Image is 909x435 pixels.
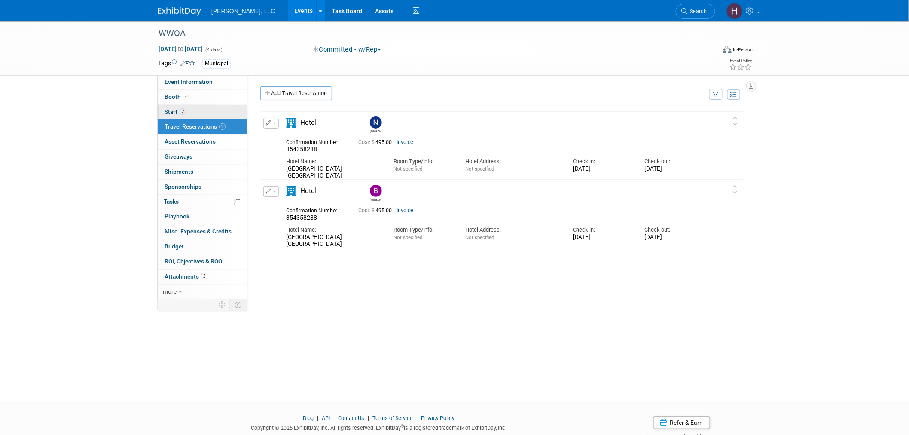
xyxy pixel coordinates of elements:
span: | [331,415,337,421]
div: Hotel Address: [465,226,560,234]
a: Tasks [158,195,247,209]
span: Tasks [164,198,179,205]
div: Event Format [665,45,753,58]
div: Hotel Name: [286,158,381,165]
span: 354358288 [286,214,317,221]
span: 2 [201,273,207,279]
a: ROI, Objectives & ROO [158,254,247,269]
a: Sponsorships [158,180,247,194]
div: Hotel Name: [286,226,381,234]
div: Confirmation Number: [286,137,345,146]
div: [DATE] [573,234,632,241]
i: Filter by Traveler [713,92,719,98]
span: Not specified [393,234,422,240]
div: Nate Neufeld [370,129,381,133]
div: Bryan Viitala [370,197,381,202]
span: Playbook [165,213,189,220]
span: Shipments [165,168,193,175]
span: 495.00 [358,208,395,214]
div: In-Person [733,46,753,53]
td: Tags [158,59,195,69]
div: Check-out: [645,226,704,234]
span: ROI, Objectives & ROO [165,258,222,265]
i: Hotel [286,186,296,196]
span: Cost: $ [358,208,375,214]
span: Event Information [165,78,213,85]
span: Not specified [393,166,422,172]
button: Committed - w/Rep [310,45,384,54]
div: Municipal [202,59,231,68]
span: more [163,288,177,295]
span: Attachments [165,273,207,280]
a: Contact Us [338,415,365,421]
span: Giveaways [165,153,192,160]
span: Budget [165,243,184,250]
span: | [415,415,420,421]
div: Check-out: [645,158,704,165]
a: Refer & Earn [653,416,710,429]
a: Shipments [158,165,247,179]
div: Nate Neufeld [368,116,383,133]
span: Cost: $ [358,139,375,145]
i: Click and drag to move item [733,185,738,194]
a: Edit [180,61,195,67]
div: Confirmation Number: [286,205,345,214]
a: Travel Reservations2 [158,119,247,134]
span: Staff [165,108,186,115]
a: API [322,415,330,421]
span: | [366,415,372,421]
span: (4 days) [204,47,223,52]
div: Check-in: [573,226,632,234]
sup: ® [401,424,404,429]
span: | [315,415,320,421]
a: more [158,285,247,299]
div: WWOA [156,26,702,41]
a: Budget [158,239,247,254]
a: Attachments2 [158,270,247,284]
span: to [177,46,185,52]
span: Travel Reservations [165,123,226,130]
img: ExhibitDay [158,7,201,16]
div: Event Rating [729,59,753,63]
a: Asset Reservations [158,135,247,149]
div: Hotel Address: [465,158,560,165]
a: Blog [303,415,314,421]
div: Bryan Viitala [368,185,383,202]
td: Personalize Event Tab Strip [215,299,230,310]
div: Room Type/Info: [393,226,452,234]
div: [DATE] [573,165,632,173]
a: Privacy Policy [421,415,455,421]
a: Search [676,4,715,19]
a: Giveaways [158,150,247,164]
td: Toggle Event Tabs [230,299,247,310]
div: Check-in: [573,158,632,165]
a: Booth [158,90,247,104]
span: [PERSON_NAME], LLC [211,8,275,15]
span: Sponsorships [165,183,201,190]
span: Hotel [300,187,316,195]
span: Booth [165,93,191,100]
a: Playbook [158,209,247,224]
a: Terms of Service [373,415,413,421]
a: Add Travel Reservation [260,86,332,100]
img: Nate Neufeld [370,116,382,129]
div: Copyright © 2025 ExhibitDay, Inc. All rights reserved. ExhibitDay is a registered trademark of Ex... [158,422,600,432]
div: [GEOGRAPHIC_DATA] [GEOGRAPHIC_DATA] [286,234,381,248]
a: Invoice [397,208,413,214]
span: [DATE] [DATE] [158,45,203,53]
span: Not specified [465,234,494,240]
div: [GEOGRAPHIC_DATA] [GEOGRAPHIC_DATA] [286,165,381,180]
div: [DATE] [645,234,704,241]
i: Hotel [286,118,296,128]
a: Misc. Expenses & Credits [158,224,247,239]
a: Staff2 [158,105,247,119]
span: Search [687,8,707,15]
span: Misc. Expenses & Credits [165,228,232,235]
span: 2 [180,108,186,115]
i: Click and drag to move item [733,117,738,126]
i: Booth reservation complete [185,94,189,99]
span: 495.00 [358,139,395,145]
span: Asset Reservations [165,138,216,145]
div: [DATE] [645,165,704,173]
img: Hannah Mulholland [726,3,743,19]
